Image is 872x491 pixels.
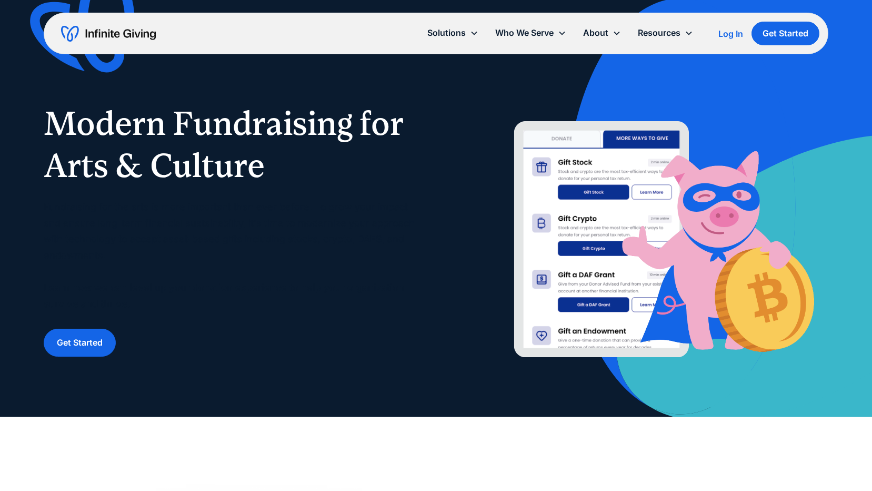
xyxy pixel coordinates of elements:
[427,26,466,40] div: Solutions
[44,199,415,312] p: Fundraising for the arts is more important than ever before. To grow your impact and ensure long-...
[583,26,608,40] div: About
[44,329,116,357] a: Get Started
[495,26,554,40] div: Who We Serve
[751,22,819,45] a: Get Started
[718,27,743,40] a: Log In
[638,26,680,40] div: Resources
[457,101,829,358] img: nonprofit donation platform for faith-based organizations and ministries
[44,102,415,186] h1: Modern Fundraising for Arts & Culture
[718,30,743,38] div: Log In
[44,282,404,309] strong: Learn how we can level up your donation experience to help your organization survive and thrive.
